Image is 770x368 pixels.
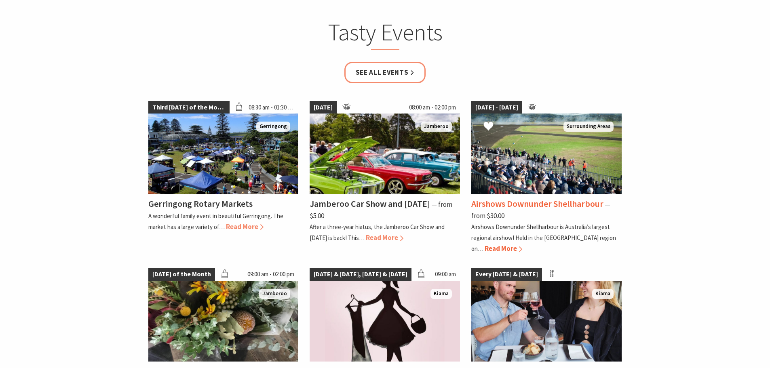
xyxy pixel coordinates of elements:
span: ⁠— from $5.00 [310,200,452,220]
p: After a three-year hiatus, the Jamberoo Car Show and [DATE] is back! This… [310,223,445,242]
h2: Tasty Events [227,18,544,50]
span: [DATE] & [DATE], [DATE] & [DATE] [310,268,411,281]
span: 09:00 am - 02:00 pm [243,268,298,281]
span: 08:00 am - 02:00 pm [405,101,460,114]
p: Airshows Downunder Shellharbour is Australia’s largest regional airshow! Held in the [GEOGRAPHIC_... [471,223,616,252]
img: Christmas Market and Street Parade [148,114,299,194]
img: Native bunches [148,281,299,362]
span: Gerringong [256,122,290,132]
a: See all Events [344,62,426,83]
span: Kiama [592,289,614,299]
p: A wonderful family event in beautiful Gerringong. The market has a large variety of… [148,212,283,231]
a: [DATE] 08:00 am - 02:00 pm Jamberoo Car Show Jamberoo Jamberoo Car Show and [DATE] ⁠— from $5.00 ... [310,101,460,254]
a: Third [DATE] of the Month 08:30 am - 01:30 pm Christmas Market and Street Parade Gerringong Gerri... [148,101,299,254]
span: ⁠— from $30.00 [471,200,610,220]
span: Third [DATE] of the Month [148,101,230,114]
span: Every [DATE] & [DATE] [471,268,542,281]
h4: Gerringong Rotary Markets [148,198,253,209]
a: [DATE] - [DATE] Grandstand crowd enjoying the close view of the display and mountains Surrounding... [471,101,622,254]
span: Jamberoo [259,289,290,299]
span: Read More [366,233,403,242]
img: Jamberoo Car Show [310,114,460,194]
span: Read More [226,222,264,231]
button: Click to Favourite Airshows Downunder Shellharbour [475,113,502,141]
h4: Jamberoo Car Show and [DATE] [310,198,430,209]
span: 08:30 am - 01:30 pm [245,101,298,114]
span: Jamberoo [421,122,452,132]
span: Read More [485,244,522,253]
span: Kiama [430,289,452,299]
img: Grandstand crowd enjoying the close view of the display and mountains [471,114,622,194]
h4: Airshows Downunder Shellharbour [471,198,603,209]
span: 09:00 am [431,268,460,281]
span: [DATE] of the Month [148,268,215,281]
span: Surrounding Areas [563,122,614,132]
span: [DATE] - [DATE] [471,101,522,114]
img: fashion [310,281,460,362]
span: [DATE] [310,101,337,114]
img: Couple dining with wine and grazing board laughing [471,281,622,362]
